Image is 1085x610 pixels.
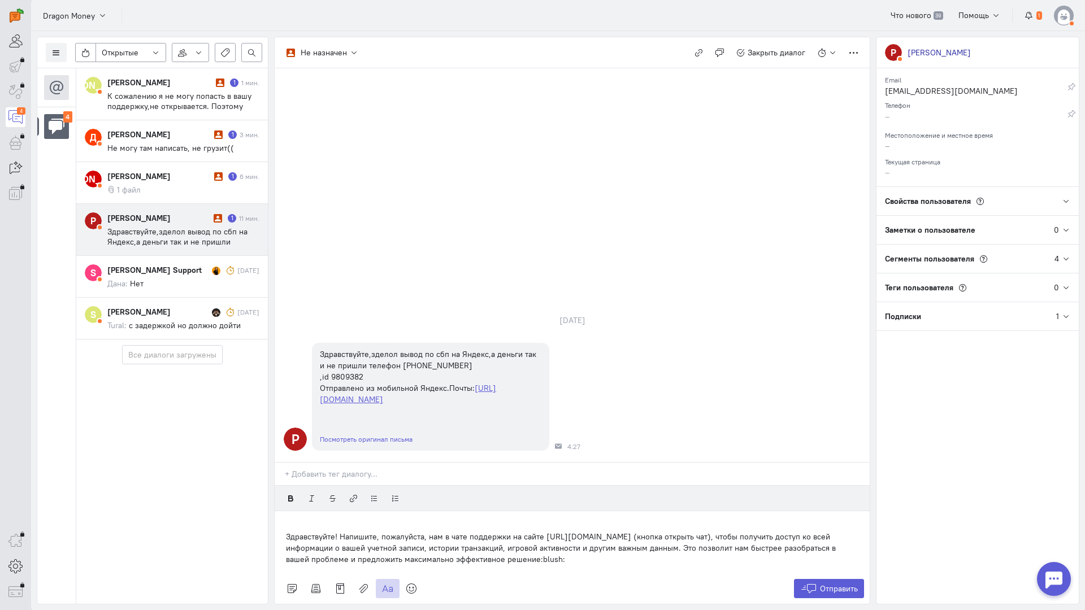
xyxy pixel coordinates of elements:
button: Помощь [952,6,1007,25]
span: Закрыть диалог [748,47,805,58]
div: [DATE] [237,307,259,317]
div: 1 [1056,311,1059,322]
span: К сожалению я не могу попасть в вашу поддержку,не открывается. Поэтому написала тут -- Отправлено... [107,91,253,162]
div: [PERSON_NAME] Support [107,264,209,276]
div: Есть неотвеченное сообщение пользователя [230,79,238,87]
text: S [90,267,96,278]
span: Не могу там написать, не грузит(( [107,143,234,153]
text: S [90,308,96,320]
a: Что нового 39 [884,6,949,25]
span: Dragon Money [43,10,95,21]
span: Теги пользователя [885,282,953,293]
button: Открытые [96,43,166,62]
span: 1 файл [117,185,141,195]
div: Подписки [876,302,1056,330]
div: Есть неотвеченное сообщение пользователя [228,130,237,139]
img: Tural [212,308,220,317]
span: с задержкой но должно дойти [129,320,241,330]
div: Заметки о пользователе [876,216,1054,244]
div: [PERSON_NAME] [107,129,211,140]
span: Дана: [107,278,128,289]
text: [PERSON_NAME] [56,79,131,91]
img: default-v4.png [1054,6,1074,25]
button: Закрыть диалог [730,43,812,62]
text: Р [90,215,96,226]
div: Не назначен [301,47,347,58]
div: [DATE] [547,312,598,328]
span: Свойства пользователя [885,196,971,206]
div: [DATE] [237,265,259,275]
span: 1 [1036,11,1042,20]
div: 0 [1054,282,1059,293]
div: Есть неотвеченное сообщение пользователя [228,172,237,181]
button: Все диалоги загружены [122,345,223,364]
div: Местоположение и местное время [885,128,1070,140]
div: [PERSON_NAME] [107,306,209,317]
div: Почта [555,443,562,450]
i: Диалог был отложен и он напомнил о себе [226,266,235,274]
small: Email [885,73,901,84]
a: 4 [6,107,25,127]
div: 0 [1054,224,1059,236]
div: 4 [63,111,73,123]
i: Диалог не разобран [214,214,222,223]
div: [EMAIL_ADDRESS][DOMAIN_NAME] [885,85,1067,99]
text: Р [891,46,896,58]
div: 11 мин. [239,213,259,223]
button: 1 [1018,6,1048,25]
small: Телефон [885,98,910,110]
span: 4:27 [567,443,580,451]
button: Не назначен [280,43,364,62]
span: Отправить [820,583,858,594]
text: Д [90,131,97,143]
div: Есть неотвеченное сообщение пользователя [228,214,236,223]
span: Открытые [102,47,138,58]
span: – [885,167,889,177]
div: – [885,111,1067,125]
i: Диалог был отложен и он напомнил о себе [226,308,235,316]
img: Дана [212,267,220,275]
span: Что нового [891,10,931,20]
span: Сегменты пользователя [885,254,974,264]
a: Посмотреть оригинал письма [320,435,413,443]
div: 6 мин. [240,172,259,181]
i: Диалог не разобран [216,79,224,87]
div: Текущая страница [885,154,1070,167]
span: Здравствуйте,зделол вывод по сбп на Яндекс,а деньги так и не пришли телефон [PHONE_NUMBER] ,id 98... [107,226,257,277]
div: 1 мин. [241,78,259,88]
div: [PERSON_NAME] [908,47,971,58]
div: 3 мин. [240,130,259,140]
span: – [885,141,889,151]
i: Диалог не разобран [214,130,223,139]
button: Отправить [794,579,865,598]
span: 39 [934,11,943,20]
text: [PERSON_NAME] [56,173,131,185]
div: [PERSON_NAME] [107,212,211,224]
div: 4 [1054,253,1059,264]
i: Диалог не разобран [214,172,223,181]
p: Здравствуйте! Напишите, пожалуйста, нам в чате поддержки на сайте [URL][DOMAIN_NAME] (кнопка откр... [286,531,858,565]
button: Dragon Money [37,5,113,25]
div: Здравствуйте,зделол вывод по сбп на Яндекс,а деньги так и не пришли телефон [PHONE_NUMBER] ,id 98... [320,348,541,405]
span: Помощь [958,10,989,20]
div: [PERSON_NAME] [107,77,213,88]
text: Р [292,431,300,447]
img: carrot-quest.svg [10,8,24,23]
div: [PERSON_NAME] [107,171,211,182]
div: 4 [17,107,25,115]
span: Tural: [107,320,127,330]
span: Нет [130,278,144,289]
